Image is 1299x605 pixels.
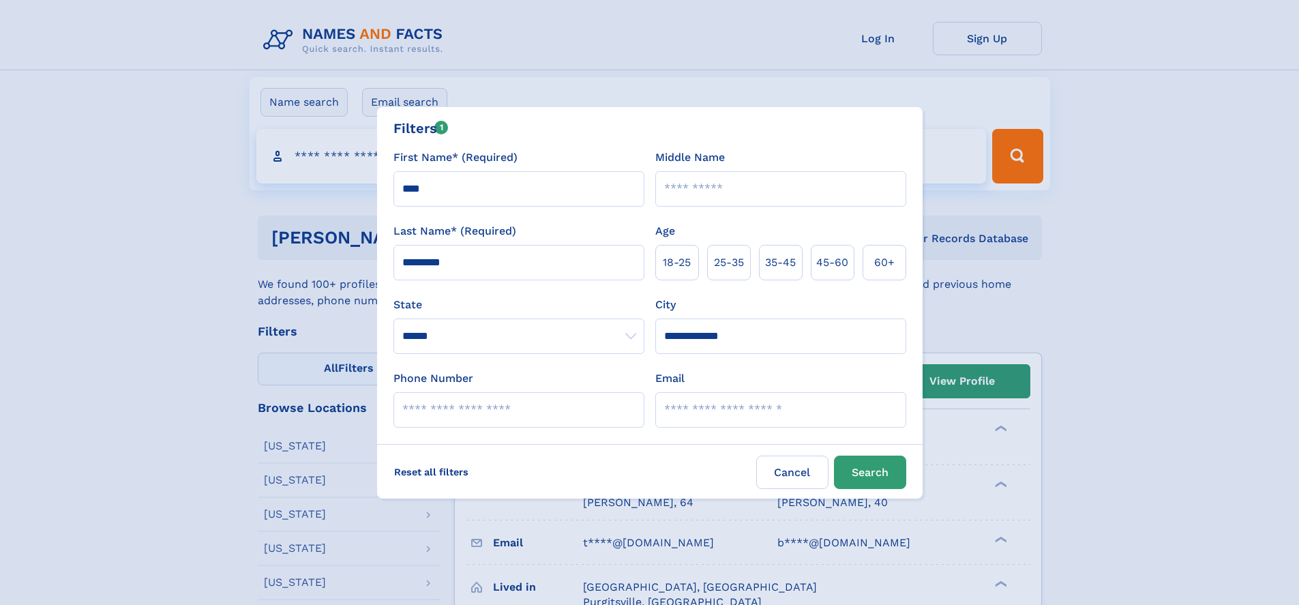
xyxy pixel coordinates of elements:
span: 35‑45 [765,254,796,271]
label: Middle Name [655,149,725,166]
button: Search [834,456,906,489]
label: State [393,297,644,313]
label: Reset all filters [385,456,477,488]
label: Age [655,223,675,239]
label: First Name* (Required) [393,149,518,166]
span: 18‑25 [663,254,691,271]
label: Cancel [756,456,828,489]
span: 45‑60 [816,254,848,271]
div: Filters [393,118,449,138]
label: Last Name* (Required) [393,223,516,239]
label: Phone Number [393,370,473,387]
label: Email [655,370,685,387]
span: 60+ [874,254,895,271]
label: City [655,297,676,313]
span: 25‑35 [714,254,744,271]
